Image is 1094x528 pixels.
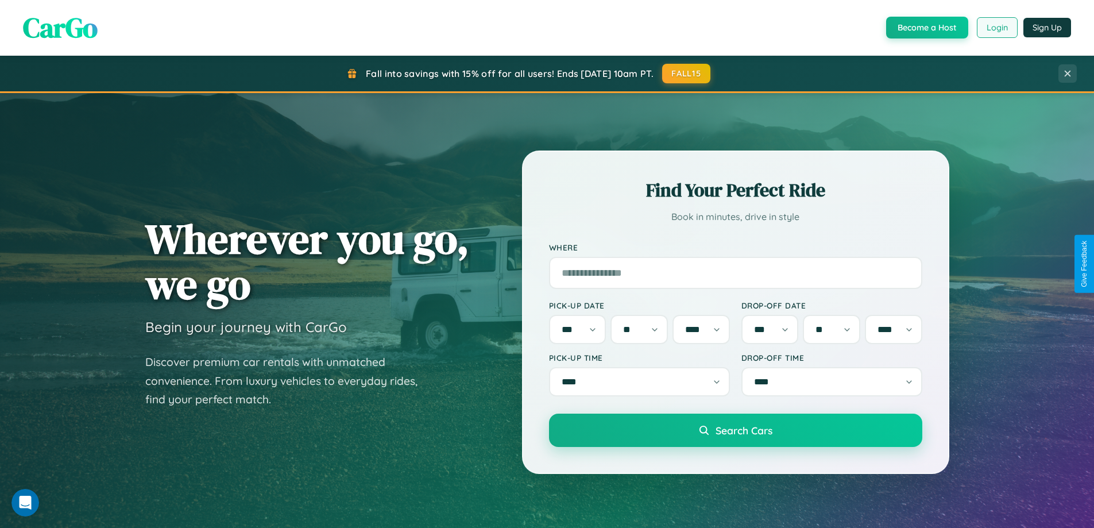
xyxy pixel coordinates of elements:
button: Sign Up [1023,18,1071,37]
div: Give Feedback [1080,241,1088,287]
p: Discover premium car rentals with unmatched convenience. From luxury vehicles to everyday rides, ... [145,353,432,409]
label: Pick-up Time [549,353,730,363]
label: Drop-off Date [741,300,922,310]
label: Drop-off Time [741,353,922,363]
button: Become a Host [886,17,968,38]
span: Fall into savings with 15% off for all users! Ends [DATE] 10am PT. [366,68,654,79]
label: Pick-up Date [549,300,730,310]
span: Search Cars [716,424,772,437]
h3: Begin your journey with CarGo [145,318,347,336]
button: Login [977,17,1018,38]
label: Where [549,242,922,252]
button: Search Cars [549,414,922,447]
span: CarGo [23,9,98,47]
h1: Wherever you go, we go [145,216,469,307]
p: Book in minutes, drive in style [549,209,922,225]
iframe: Intercom live chat [11,489,39,517]
h2: Find Your Perfect Ride [549,178,922,203]
button: FALL15 [662,64,710,83]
